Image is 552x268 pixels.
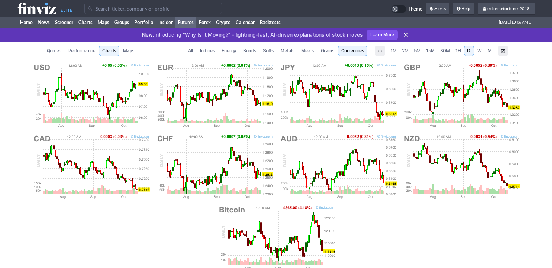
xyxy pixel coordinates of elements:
img: GBP Chart Daily [402,63,520,128]
span: Currencies [341,47,364,54]
a: M [485,46,495,56]
a: Screener [52,17,76,28]
img: EUR Chart Daily [156,63,273,128]
span: Grains [321,47,334,54]
a: Performance [65,46,99,56]
a: Indices [197,46,218,56]
a: 1H [453,46,463,56]
a: W [474,46,484,56]
a: Meats [298,46,317,56]
input: Search [84,3,222,14]
span: 1H [455,48,461,53]
span: Quotes [47,47,61,54]
a: Forex [196,17,213,28]
span: 15M [426,48,435,53]
a: All [185,46,196,56]
a: Insider [156,17,175,28]
span: Energy [222,47,236,54]
a: Charts [99,46,119,56]
a: Learn More [367,30,398,40]
span: 5M [414,48,421,53]
img: NZD Chart Daily [402,134,520,199]
span: Meats [301,47,314,54]
span: Theme [408,5,422,13]
button: Range [498,46,508,56]
a: Metals [277,46,298,56]
span: Performance [68,47,95,54]
span: extremefortunes2018 [487,6,529,11]
img: USD Chart Daily [32,63,150,128]
a: News [35,17,52,28]
a: Crypto [213,17,233,28]
a: Groups [112,17,132,28]
a: D [464,46,474,56]
a: Maps [120,46,138,56]
span: All [188,47,193,54]
img: CHF Chart Daily [156,134,273,199]
a: 1M [388,46,399,56]
span: M [488,48,492,53]
a: Charts [76,17,95,28]
a: Futures [175,17,196,28]
a: 15M [424,46,437,56]
a: Softs [260,46,277,56]
img: CAD Chart Daily [32,134,150,199]
a: Backtests [257,17,283,28]
span: Maps [123,47,134,54]
a: 30M [438,46,453,56]
p: Introducing “Why Is It Moving?” - lightning-fast, AI-driven explanations of stock moves [142,31,363,38]
a: Energy [218,46,240,56]
span: 30M [440,48,450,53]
span: New: [142,32,154,38]
span: D [467,48,470,53]
span: Indices [200,47,215,54]
a: Currencies [338,46,367,56]
a: extremefortunes2018 [478,3,535,15]
a: Maps [95,17,112,28]
a: Theme [391,5,422,13]
img: AUD Chart Daily [279,134,397,199]
a: Alerts [426,3,449,15]
a: Calendar [233,17,257,28]
a: Grains [318,46,338,56]
span: Metals [281,47,294,54]
a: Quotes [44,46,65,56]
span: [DATE] 10:06 AM ET [499,17,533,28]
a: 2M [400,46,411,56]
span: Softs [263,47,274,54]
a: Portfolio [132,17,156,28]
button: Interval [375,46,385,56]
span: 2M [402,48,409,53]
a: Help [453,3,474,15]
a: 5M [412,46,423,56]
span: Charts [102,47,116,54]
span: Bonds [243,47,256,54]
span: W [477,48,482,53]
span: 1M [391,48,397,53]
img: JPY Chart Daily [279,63,397,128]
a: Home [17,17,35,28]
a: Bonds [240,46,259,56]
